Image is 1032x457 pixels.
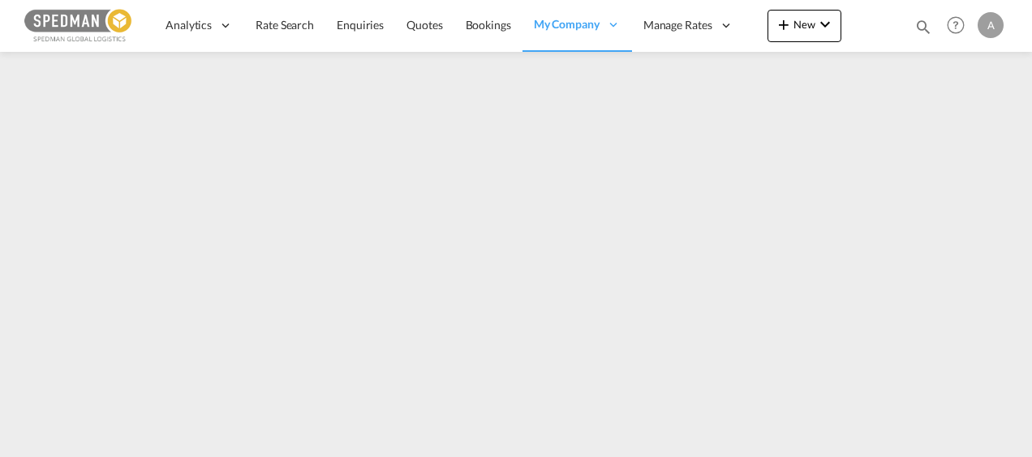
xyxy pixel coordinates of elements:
md-icon: icon-plus 400-fg [774,15,793,34]
span: Help [942,11,970,39]
span: Analytics [166,17,212,33]
span: Bookings [466,18,511,32]
span: Manage Rates [643,17,712,33]
md-icon: icon-chevron-down [815,15,835,34]
span: Quotes [406,18,442,32]
div: A [978,12,1004,38]
span: My Company [534,16,600,32]
span: New [774,18,835,31]
img: c12ca350ff1b11efb6b291369744d907.png [24,7,134,44]
md-icon: icon-magnify [914,18,932,36]
button: icon-plus 400-fgNewicon-chevron-down [768,10,841,42]
span: Enquiries [337,18,384,32]
span: Rate Search [256,18,314,32]
div: Help [942,11,978,41]
div: icon-magnify [914,18,932,42]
